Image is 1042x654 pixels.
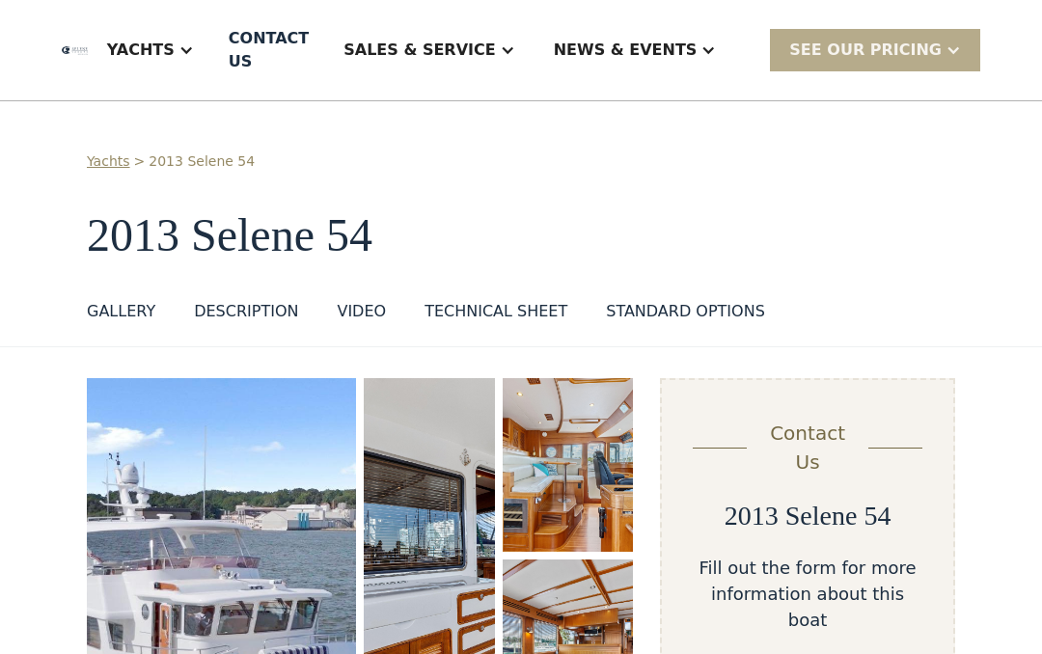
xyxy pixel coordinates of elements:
div: SEE Our Pricing [770,29,980,70]
a: VIDEO [337,300,386,331]
div: Contact Us [762,419,854,477]
a: STANDARD OPTIONS [606,300,765,331]
div: SEE Our Pricing [789,39,942,62]
div: STANDARD OPTIONS [606,300,765,323]
div: GALLERY [87,300,155,323]
h2: 2013 Selene 54 [725,500,891,532]
h1: 2013 Selene 54 [87,210,955,261]
div: Contact US [229,27,309,73]
div: News & EVENTS [535,12,736,89]
div: Fill out the form for more information about this boat [693,555,922,633]
a: Yachts [87,151,130,172]
div: > [134,151,146,172]
img: logo [62,46,88,55]
div: VIDEO [337,300,386,323]
div: Sales & Service [343,39,495,62]
a: TECHNICAL SHEET [425,300,567,331]
a: open lightbox [503,378,634,552]
a: 2013 Selene 54 [149,151,255,172]
div: DESCRIPTION [194,300,298,323]
a: DESCRIPTION [194,300,298,331]
div: News & EVENTS [554,39,698,62]
div: Yachts [88,12,213,89]
div: Sales & Service [324,12,534,89]
div: Yachts [107,39,175,62]
a: GALLERY [87,300,155,331]
div: TECHNICAL SHEET [425,300,567,323]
